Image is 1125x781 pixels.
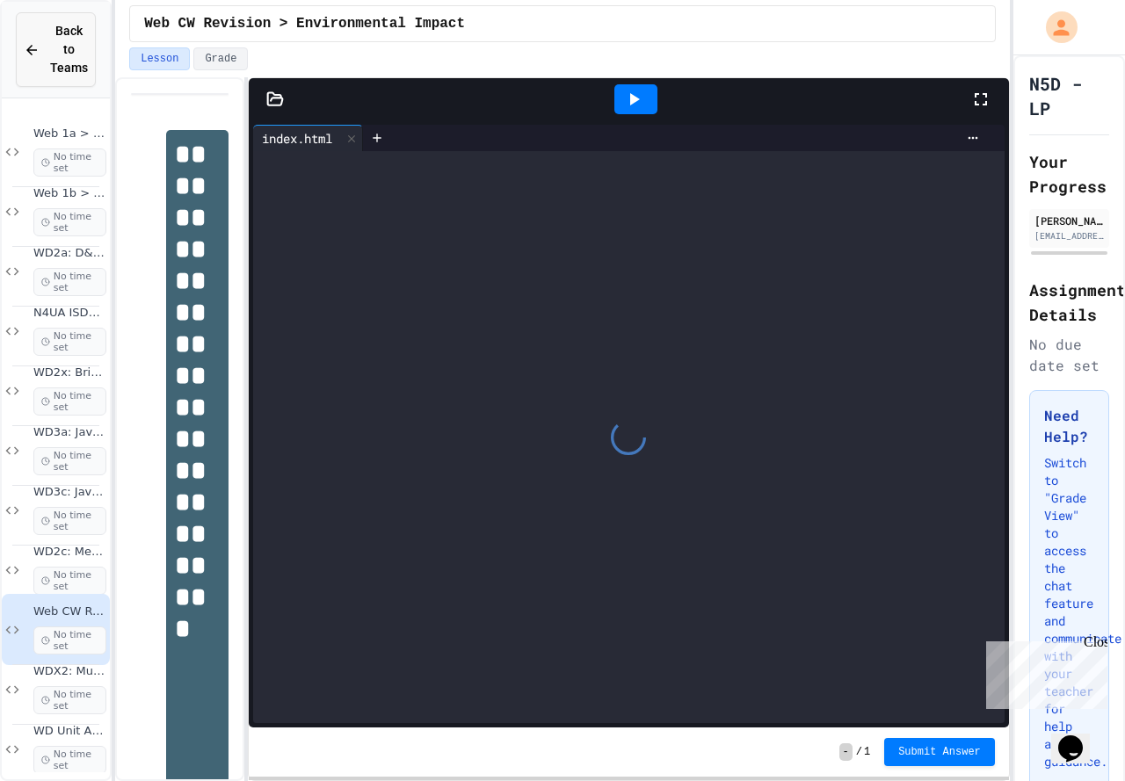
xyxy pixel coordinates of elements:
[1029,334,1109,376] div: No due date set
[33,664,106,679] span: WDX2: Multipage Movie Franchise
[33,365,106,380] span: WD2x: Bridge Cafe
[33,127,106,141] span: Web 1a > Holidays
[50,22,88,77] span: Back to Teams
[1044,405,1094,447] h3: Need Help?
[33,246,106,261] span: WD2a: D&I > Navigational Structure & Wireframes
[253,125,363,151] div: index.html
[1027,7,1082,47] div: My Account
[33,485,106,500] span: WD3c: JavaScript Scholar Example
[33,604,106,619] span: Web CW Revision > Environmental Impact
[33,387,106,416] span: No time set
[33,507,106,535] span: No time set
[1034,213,1104,228] div: [PERSON_NAME]
[33,626,106,654] span: No time set
[33,686,106,714] span: No time set
[33,567,106,595] span: No time set
[16,12,96,87] button: Back to Teams
[144,13,465,34] span: Web CW Revision > Environmental Impact
[33,746,106,774] span: No time set
[129,47,190,70] button: Lesson
[33,208,106,236] span: No time set
[33,724,106,739] span: WD Unit Assess > 2024/25 SQA Assignment
[1051,711,1107,763] iframe: chat widget
[884,738,995,766] button: Submit Answer
[33,425,106,440] span: WD3a: JavaScript Task 1
[33,148,106,177] span: No time set
[1029,149,1109,199] h2: Your Progress
[33,268,106,296] span: No time set
[7,7,121,112] div: Chat with us now!Close
[1029,71,1109,120] h1: N5D - LP
[193,47,248,70] button: Grade
[839,743,853,761] span: -
[253,129,341,148] div: index.html
[33,328,106,356] span: No time set
[898,745,981,759] span: Submit Answer
[33,447,106,475] span: No time set
[1044,454,1094,770] p: Switch to "Grade View" to access the chat feature and communicate with your teacher for help and ...
[864,745,870,759] span: 1
[856,745,862,759] span: /
[33,306,106,321] span: N4UA ISDD: Bike Scotland
[33,545,106,560] span: WD2c: Media (Audio and Video)
[1034,229,1104,242] div: [EMAIL_ADDRESS][DOMAIN_NAME][PERSON_NAME]
[1029,278,1109,327] h2: Assignment Details
[33,186,106,201] span: Web 1b > IDs 1 page (Subjects)
[979,634,1107,709] iframe: chat widget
